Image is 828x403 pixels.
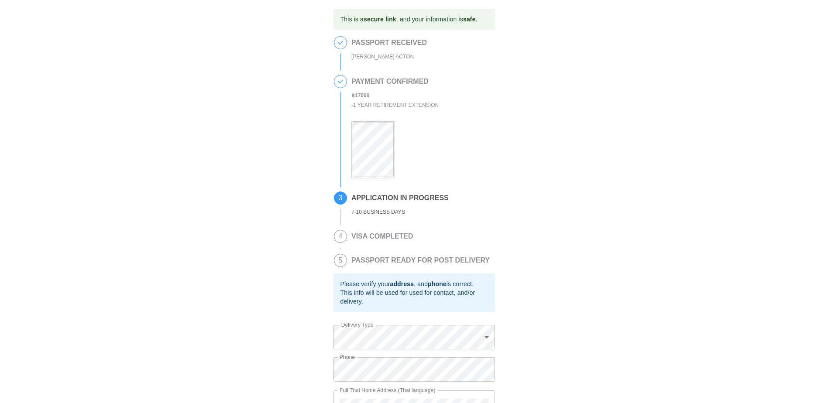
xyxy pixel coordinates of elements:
[364,16,396,23] b: secure link
[334,254,347,266] span: 5
[334,75,347,88] span: 2
[351,100,439,110] div: - 1 Year Retirement Extension
[428,280,447,287] b: phone
[340,288,488,306] div: This info will be used for used for contact, and/or delivery.
[340,280,488,288] div: Please verify your , and is correct.
[334,37,347,49] span: 1
[351,194,449,202] h2: APPLICATION IN PROGRESS
[351,256,490,264] h2: PASSPORT READY FOR POST DELIVERY
[351,78,439,85] h2: PAYMENT CONFIRMED
[351,232,413,240] h2: VISA COMPLETED
[351,207,449,217] div: 7-10 BUSINESS DAYS
[390,280,414,287] b: address
[340,11,478,27] div: This is a , and your information is .
[334,230,347,242] span: 4
[351,39,427,47] h2: PASSPORT RECEIVED
[463,16,476,23] b: safe
[351,92,369,99] b: ฿ 17000
[334,192,347,204] span: 3
[351,52,427,62] div: [PERSON_NAME] ACTON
